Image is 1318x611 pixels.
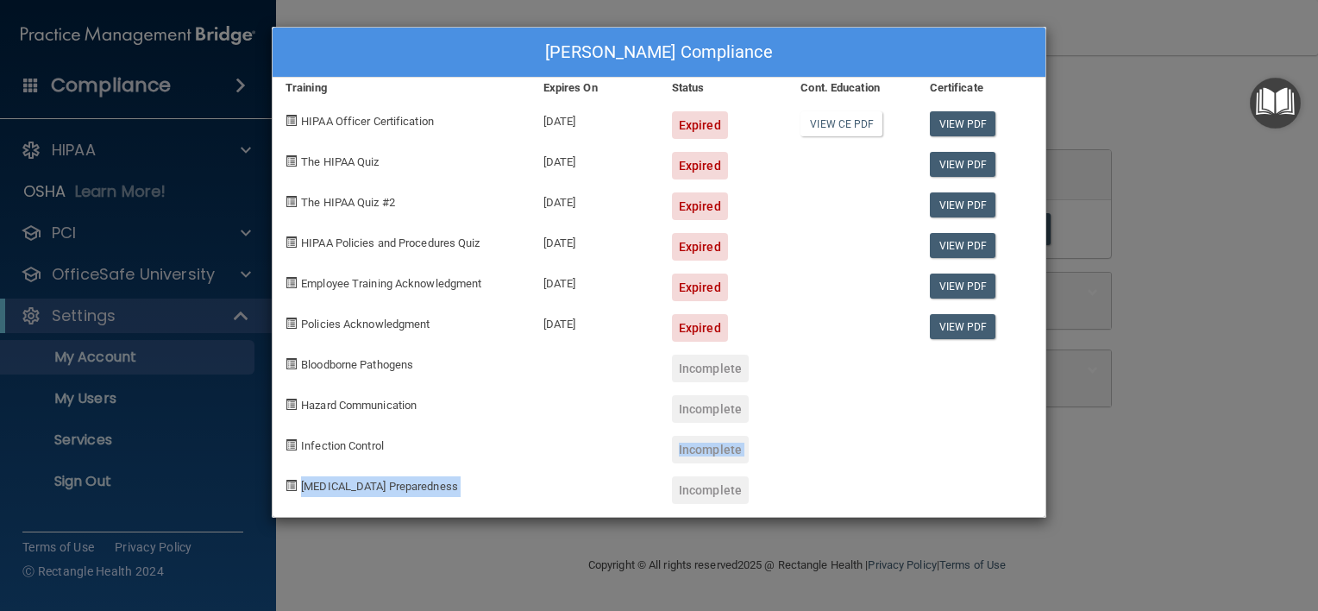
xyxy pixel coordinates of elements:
span: Bloodborne Pathogens [301,358,413,371]
div: Expired [672,111,728,139]
span: HIPAA Officer Certification [301,115,434,128]
div: [DATE] [530,261,659,301]
div: [DATE] [530,220,659,261]
div: Status [659,78,788,98]
span: The HIPAA Quiz [301,155,379,168]
div: Expires On [530,78,659,98]
div: Incomplete [672,355,749,382]
div: Cont. Education [788,78,916,98]
div: Expired [672,314,728,342]
div: Expired [672,192,728,220]
span: Infection Control [301,439,384,452]
span: Hazard Communication [301,399,417,412]
span: Employee Training Acknowledgment [301,277,481,290]
div: [DATE] [530,180,659,220]
div: [DATE] [530,301,659,342]
div: [DATE] [530,139,659,180]
a: View CE PDF [800,111,882,136]
div: Incomplete [672,436,749,463]
div: Incomplete [672,476,749,504]
span: HIPAA Policies and Procedures Quiz [301,236,480,249]
a: View PDF [930,274,996,299]
div: Certificate [917,78,1045,98]
div: [DATE] [530,98,659,139]
div: [PERSON_NAME] Compliance [273,28,1045,78]
a: View PDF [930,233,996,258]
span: The HIPAA Quiz #2 [301,196,395,209]
a: View PDF [930,314,996,339]
span: [MEDICAL_DATA] Preparedness [301,480,458,493]
div: Incomplete [672,395,749,423]
div: Training [273,78,530,98]
div: Expired [672,152,728,180]
div: Expired [672,274,728,301]
span: Policies Acknowledgment [301,318,430,331]
a: View PDF [930,111,996,136]
div: Expired [672,233,728,261]
button: Open Resource Center [1250,78,1301,129]
a: View PDF [930,192,996,217]
a: View PDF [930,152,996,177]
